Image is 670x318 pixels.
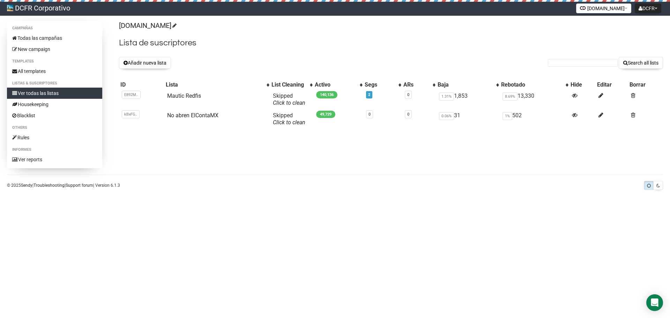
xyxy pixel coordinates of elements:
[313,80,363,90] th: Activo: No sort applied, activate to apply an ascending sort
[7,99,102,110] a: Housekeeping
[167,93,201,99] a: Mautic Redfis
[576,3,631,13] button: [DOMAIN_NAME]
[119,21,176,30] a: [DOMAIN_NAME]
[7,124,102,132] li: Others
[502,112,512,120] span: 1%
[500,109,569,129] td: 502
[501,81,562,88] div: Rebotado
[21,183,32,188] a: Sendy
[7,66,102,77] a: All templates
[33,183,65,188] a: Troubleshooting
[122,91,141,99] span: E892M..
[439,112,454,120] span: 0.06%
[436,109,500,129] td: 31
[315,81,356,88] div: Activo
[436,80,500,90] th: Baja: No sort applied, activate to apply an ascending sort
[120,81,163,88] div: ID
[628,80,663,90] th: Borrar: No sort applied, sorting is disabled
[502,93,518,101] span: 8.69%
[402,80,436,90] th: ARs: No sort applied, activate to apply an ascending sort
[580,5,586,11] img: favicons
[119,80,164,90] th: ID: No sort applied, sorting is disabled
[316,111,335,118] span: 49,729
[7,5,13,11] img: 54111bbcb726b5bbc7ac1b93f70939ba
[571,81,594,88] div: Hide
[597,81,627,88] div: Editar
[164,80,270,90] th: Lista: No sort applied, activate to apply an ascending sort
[7,79,102,88] li: Listas & Suscriptores
[167,112,218,119] a: No abren ElContaMX
[630,81,662,88] div: Borrar
[500,90,569,109] td: 13,330
[7,110,102,121] a: Blacklist
[119,37,663,49] h2: Lista de suscriptores
[7,24,102,32] li: Campañas
[436,90,500,109] td: 1,853
[368,93,370,97] a: 2
[66,183,93,188] a: Support forum
[273,93,305,106] span: Skipped
[635,3,661,13] button: DCFR
[365,81,395,88] div: Segs
[7,146,102,154] li: Informes
[500,80,569,90] th: Rebotado: No sort applied, activate to apply an ascending sort
[119,57,171,69] button: Añadir nueva lista
[270,80,313,90] th: List Cleaning: No sort applied, activate to apply an ascending sort
[619,57,663,69] button: Search all lists
[439,93,454,101] span: 1.31%
[569,80,596,90] th: Hide: No sort applied, sorting is disabled
[273,112,305,126] span: Skipped
[407,112,409,117] a: 0
[407,93,409,97] a: 0
[273,99,305,106] a: Click to clean
[7,44,102,55] a: New campaign
[403,81,429,88] div: ARs
[7,132,102,143] a: Rules
[7,32,102,44] a: Todas las campañas
[646,294,663,311] div: Open Intercom Messenger
[7,182,120,189] p: © 2025 | | | Version 6.1.3
[166,81,263,88] div: Lista
[273,119,305,126] a: Click to clean
[438,81,493,88] div: Baja
[7,57,102,66] li: Templates
[7,88,102,99] a: Ver todas las listas
[122,110,140,118] span: kBxFG..
[363,80,402,90] th: Segs: No sort applied, activate to apply an ascending sort
[596,80,628,90] th: Editar: No sort applied, sorting is disabled
[7,154,102,165] a: Ver reports
[271,81,306,88] div: List Cleaning
[368,112,371,117] a: 0
[316,91,337,98] span: 140,136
